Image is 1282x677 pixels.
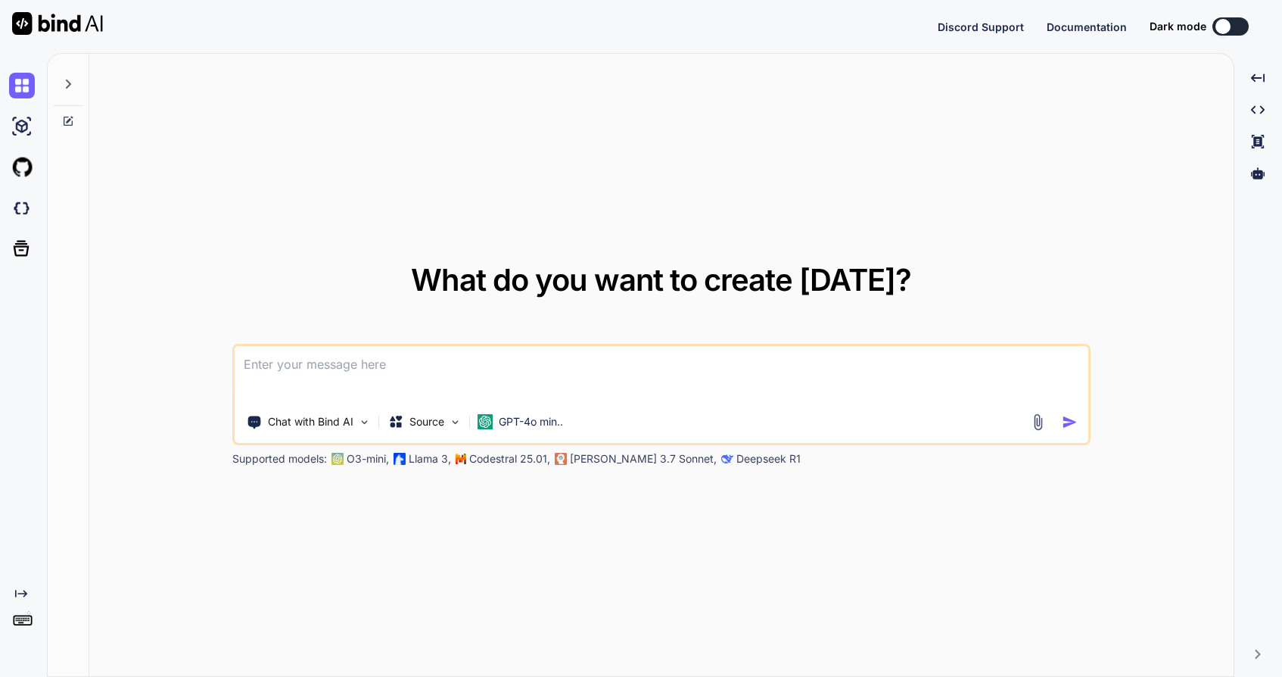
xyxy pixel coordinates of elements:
img: darkCloudIdeIcon [9,195,35,221]
span: What do you want to create [DATE]? [411,261,911,298]
span: Dark mode [1150,19,1206,34]
p: Deepseek R1 [736,451,801,466]
img: Bind AI [12,12,103,35]
p: Supported models: [232,451,327,466]
img: chat [9,73,35,98]
button: Discord Support [938,19,1024,35]
img: claude [721,453,733,465]
button: Documentation [1047,19,1127,35]
p: GPT-4o min.. [499,414,563,429]
img: githubLight [9,154,35,180]
img: GPT-4o mini [478,414,493,429]
img: Pick Tools [358,416,371,429]
img: Mistral-AI [456,454,466,464]
img: Pick Models [449,416,462,429]
img: icon [1062,414,1078,430]
img: Llama2 [394,453,406,465]
span: Documentation [1047,20,1127,33]
img: GPT-4 [331,453,344,465]
p: Chat with Bind AI [268,414,353,429]
p: Llama 3, [409,451,451,466]
span: Discord Support [938,20,1024,33]
p: Codestral 25.01, [469,451,550,466]
p: O3-mini, [347,451,389,466]
p: Source [409,414,444,429]
img: attachment [1029,413,1047,431]
img: claude [555,453,567,465]
p: [PERSON_NAME] 3.7 Sonnet, [570,451,717,466]
img: ai-studio [9,114,35,139]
